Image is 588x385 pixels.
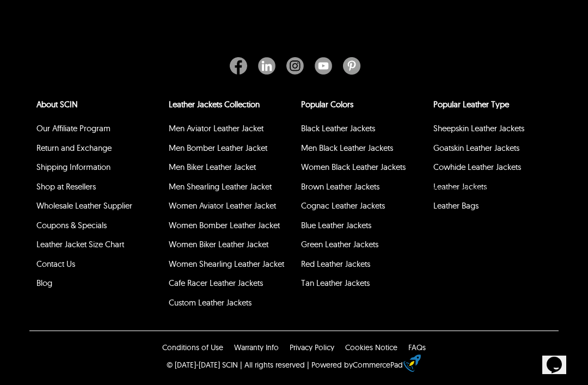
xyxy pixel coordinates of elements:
a: Women Black Leather Jackets [301,162,406,172]
a: Warranty Info [234,343,279,352]
iframe: chat widget [381,172,577,336]
p: © [DATE]-[DATE] SCIN | All rights reserved [167,359,305,370]
a: Facebook [230,57,253,75]
li: Cafe Racer Leather Jackets [167,276,294,295]
a: Conditions of Use [162,343,223,352]
li: Women Aviator Leather Jacket [167,198,294,218]
li: Shipping Information [35,160,162,179]
li: Coupons & Specials [35,218,162,237]
li: Black Leather Jackets [299,121,426,140]
a: Goatskin Leather Jackets [433,143,519,153]
a: Cowhide Leather Jackets [433,162,521,172]
a: Tan Leather Jackets [301,278,370,288]
a: Our Affiliate Program [36,123,111,133]
a: Cognac Leather Jackets [301,200,385,211]
li: Women Biker Leather Jacket [167,237,294,256]
a: Women Shearling Leather Jacket [169,259,284,269]
a: Shop at Resellers [36,181,96,192]
a: CommercePad [353,360,403,370]
a: Pinterest [338,57,360,75]
li: Red Leather Jackets [299,256,426,276]
div: | [307,359,309,370]
a: Privacy Policy [290,343,334,352]
iframe: chat widget [542,341,577,374]
li: Green Leather Jackets [299,237,426,256]
a: FAQs [408,343,426,352]
a: About SCIN [36,99,78,109]
a: Blue Leather Jackets [301,220,371,230]
li: Shop at Resellers [35,179,162,199]
a: Wholesale Leather Supplier [36,200,132,211]
li: Men Shearling Leather Jacket [167,179,294,199]
li: Cowhide Leather Jackets [432,160,559,179]
li: Goatskin Leather Jackets [432,140,559,160]
a: Women Aviator Leather Jacket [169,200,276,211]
li: Leather Jacket Size Chart [35,237,162,256]
a: Cafe Racer Leather Jackets [169,278,263,288]
div: Powered by [311,359,403,370]
li: Men Black Leather Jackets [299,140,426,160]
a: Leather Jacket Size Chart [36,239,124,249]
img: Linkedin [258,57,275,75]
li: Wholesale Leather Supplier [35,198,162,218]
li: Men Aviator Leather Jacket [167,121,294,140]
a: Blog [36,278,52,288]
li: Contact Us [35,256,162,276]
a: Popular Leather Type [433,99,509,109]
li: Men Bomber Leather Jacket [167,140,294,160]
a: Custom Leather Jackets [169,297,252,308]
img: Instagram [286,57,304,75]
a: Instagram [281,57,309,75]
span: Welcome to our site, if you need help simply reply to this message, we are online and ready to help. [4,4,180,21]
a: Men Bomber Leather Jacket [169,143,267,153]
li: Return and Exchange [35,140,162,160]
a: Black Leather Jackets [301,123,375,133]
li: Blog [35,276,162,295]
a: Return and Exchange [36,143,112,153]
li: Custom Leather Jackets [167,295,294,315]
a: Women Bomber Leather Jacket [169,220,280,230]
a: Youtube [309,57,338,75]
li: Brown Leather Jackets [299,179,426,199]
a: Red Leather Jackets [301,259,370,269]
li: Women Black Leather Jackets [299,160,426,179]
a: Sheepskin Leather Jackets [433,123,524,133]
a: Men Shearling Leather Jacket [169,181,272,192]
li: Our Affiliate Program [35,121,162,140]
a: eCommerce builder by CommercePad [406,355,421,375]
li: Cognac Leather Jackets [299,198,426,218]
a: Green Leather Jackets [301,239,378,249]
a: Women Biker Leather Jacket [169,239,268,249]
a: Men Biker Leather Jacket [169,162,256,172]
li: Blue Leather Jackets [299,218,426,237]
a: Cookies Notice [345,343,397,352]
div: Welcome to our site, if you need help simply reply to this message, we are online and ready to help. [4,4,200,22]
img: Facebook [230,57,247,75]
li: Women Shearling Leather Jacket [167,256,294,276]
a: Men Black Leather Jackets [301,143,393,153]
li: Tan Leather Jackets [299,276,426,295]
a: Shipping Information [36,162,111,172]
a: Contact Us [36,259,75,269]
li: Women Bomber Leather Jacket [167,218,294,237]
a: Men Aviator Leather Jacket [169,123,264,133]
li: Men Biker Leather Jacket [167,160,294,179]
a: Linkedin [253,57,281,75]
img: Youtube [315,57,332,75]
a: Brown Leather Jackets [301,181,379,192]
img: eCommerce builder by CommercePad [403,355,421,372]
a: popular leather jacket colors [301,99,353,109]
a: Coupons & Specials [36,220,107,230]
li: Sheepskin Leather Jackets [432,121,559,140]
img: Pinterest [343,57,360,75]
a: Leather Jackets Collection [169,99,260,109]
